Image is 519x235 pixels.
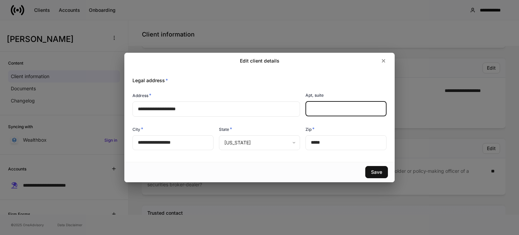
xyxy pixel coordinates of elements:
[371,170,382,174] div: Save
[132,92,151,99] h6: Address
[305,126,315,133] h6: Zip
[365,166,388,178] button: Save
[127,69,387,84] div: Legal address
[305,92,324,98] h6: Apt, suite
[240,57,279,64] h2: Edit client details
[219,135,300,150] div: [US_STATE]
[132,126,143,133] h6: City
[219,126,232,133] h6: State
